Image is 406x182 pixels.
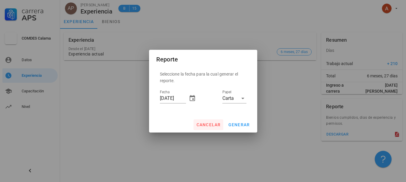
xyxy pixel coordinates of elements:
button: cancelar [194,119,223,130]
span: cancelar [196,122,221,127]
span: generar [228,122,250,127]
div: Carta [222,96,234,101]
div: PapelCarta [222,94,246,103]
button: generar [226,119,252,130]
label: Papel [222,90,231,94]
label: Fecha [160,90,169,94]
div: Reporte [156,55,178,64]
p: Seleccione la fecha para la cual generar el reporte. [160,71,246,84]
